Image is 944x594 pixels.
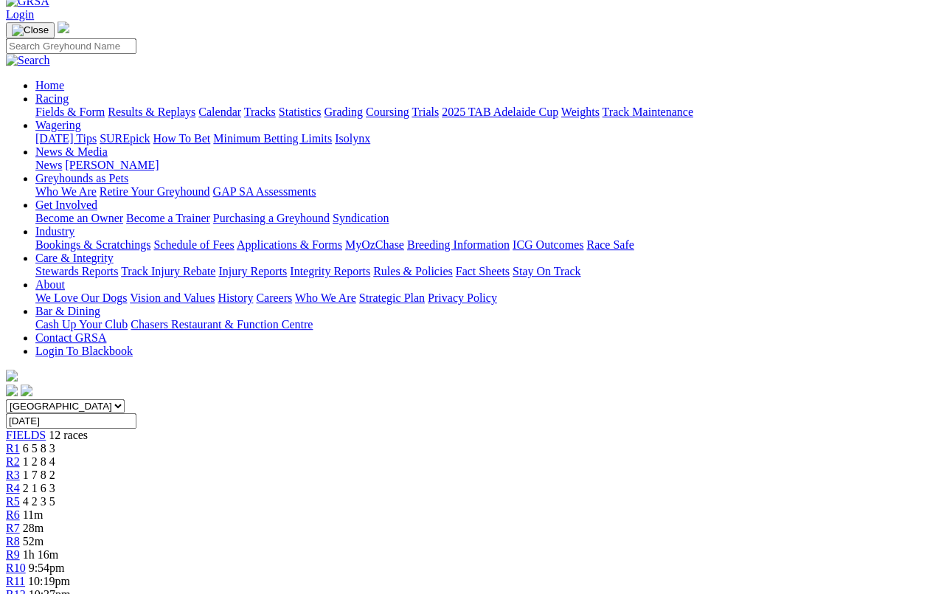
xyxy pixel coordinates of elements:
[198,106,241,118] a: Calendar
[49,429,88,441] span: 12 races
[153,132,211,145] a: How To Bet
[23,508,44,521] span: 11m
[12,24,49,36] img: Close
[244,106,276,118] a: Tracks
[456,265,510,277] a: Fact Sheets
[100,132,150,145] a: SUREpick
[513,265,580,277] a: Stay On Track
[29,562,65,574] span: 9:54pm
[6,562,26,574] a: R10
[35,265,118,277] a: Stewards Reports
[359,291,425,304] a: Strategic Plan
[35,185,938,198] div: Greyhounds as Pets
[6,455,20,468] a: R2
[35,212,123,224] a: Become an Owner
[23,482,55,494] span: 2 1 6 3
[6,495,20,508] a: R5
[237,238,342,251] a: Applications & Forms
[6,482,20,494] a: R4
[6,548,20,561] a: R9
[35,198,97,211] a: Get Involved
[345,238,404,251] a: MyOzChase
[6,8,34,21] a: Login
[35,331,106,344] a: Contact GRSA
[218,291,253,304] a: History
[35,212,938,225] div: Get Involved
[100,185,210,198] a: Retire Your Greyhound
[35,265,938,278] div: Care & Integrity
[603,106,693,118] a: Track Maintenance
[153,238,234,251] a: Schedule of Fees
[35,252,114,264] a: Care & Integrity
[213,185,316,198] a: GAP SA Assessments
[35,172,128,184] a: Greyhounds as Pets
[6,442,20,455] a: R1
[35,79,64,91] a: Home
[23,548,58,561] span: 1h 16m
[35,318,938,331] div: Bar & Dining
[23,535,44,548] span: 52m
[35,291,938,305] div: About
[35,318,128,331] a: Cash Up Your Club
[333,212,389,224] a: Syndication
[35,92,69,105] a: Racing
[366,106,409,118] a: Coursing
[35,132,97,145] a: [DATE] Tips
[428,291,497,304] a: Privacy Policy
[28,575,70,587] span: 10:19pm
[58,21,69,33] img: logo-grsa-white.png
[35,159,938,172] div: News & Media
[6,370,18,381] img: logo-grsa-white.png
[561,106,600,118] a: Weights
[23,442,55,455] span: 6 5 8 3
[6,508,20,521] a: R6
[35,238,150,251] a: Bookings & Scratchings
[21,384,32,396] img: twitter.svg
[6,384,18,396] img: facebook.svg
[213,132,332,145] a: Minimum Betting Limits
[121,265,215,277] a: Track Injury Rebate
[35,305,100,317] a: Bar & Dining
[6,469,20,481] span: R3
[6,522,20,534] a: R7
[126,212,210,224] a: Become a Trainer
[6,535,20,548] a: R8
[586,238,634,251] a: Race Safe
[23,522,44,534] span: 28m
[290,265,370,277] a: Integrity Reports
[295,291,356,304] a: Who We Are
[130,291,215,304] a: Vision and Values
[6,22,55,38] button: Toggle navigation
[35,291,127,304] a: We Love Our Dogs
[35,106,105,118] a: Fields & Form
[6,429,46,441] a: FIELDS
[35,159,62,171] a: News
[6,575,25,587] a: R11
[65,159,159,171] a: [PERSON_NAME]
[6,54,50,67] img: Search
[6,413,136,429] input: Select date
[513,238,583,251] a: ICG Outcomes
[373,265,453,277] a: Rules & Policies
[256,291,292,304] a: Careers
[412,106,439,118] a: Trials
[35,345,133,357] a: Login To Blackbook
[35,119,81,131] a: Wagering
[442,106,558,118] a: 2025 TAB Adelaide Cup
[23,455,55,468] span: 1 2 8 4
[335,132,370,145] a: Isolynx
[279,106,322,118] a: Statistics
[35,106,938,119] div: Racing
[35,278,65,291] a: About
[23,495,55,508] span: 4 2 3 5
